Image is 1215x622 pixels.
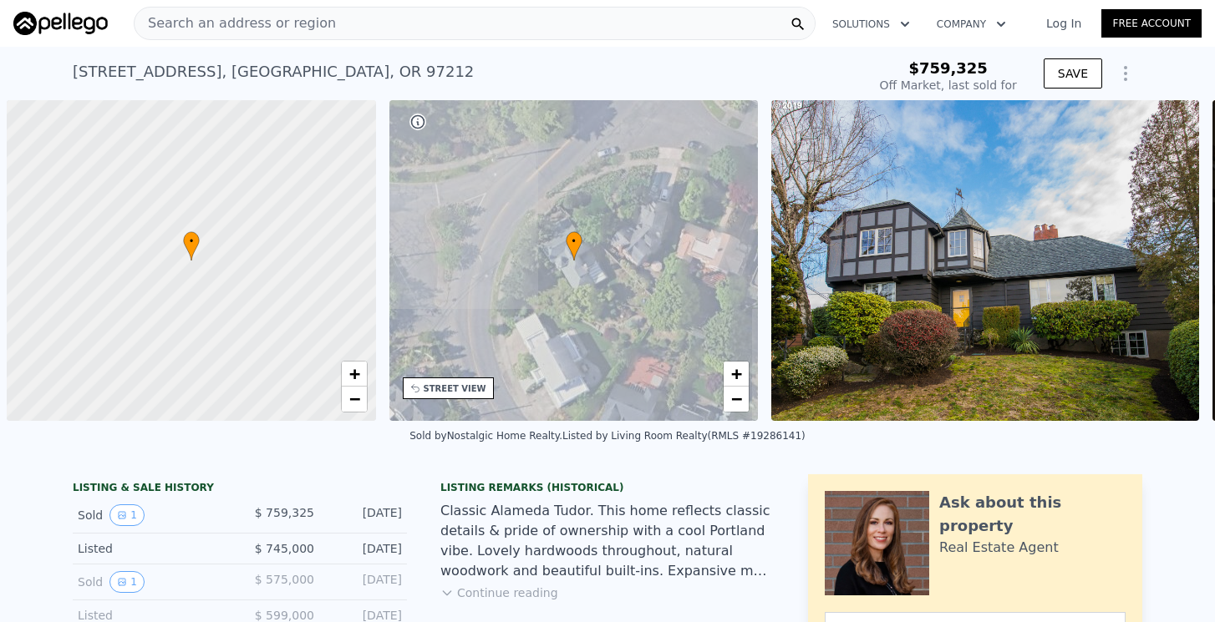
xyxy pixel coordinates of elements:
[566,234,582,249] span: •
[424,382,486,395] div: STREET VIEW
[923,9,1019,39] button: Company
[566,231,582,260] div: •
[342,362,367,387] a: Zoom in
[255,506,314,519] span: $ 759,325
[78,504,226,526] div: Sold
[1101,9,1202,38] a: Free Account
[939,491,1126,538] div: Ask about this property
[440,481,775,494] div: Listing Remarks (Historical)
[724,387,749,412] a: Zoom out
[348,363,359,384] span: +
[13,12,108,35] img: Pellego
[135,13,336,33] span: Search an address or region
[342,387,367,412] a: Zoom out
[819,9,923,39] button: Solutions
[183,231,200,260] div: •
[328,540,402,557] div: [DATE]
[109,504,145,526] button: View historical data
[1044,58,1102,88] button: SAVE
[328,571,402,593] div: [DATE]
[440,501,775,581] div: Classic Alameda Tudor. This home reflects classic details & pride of ownership with a cool Portla...
[109,571,145,593] button: View historical data
[939,538,1059,558] div: Real Estate Agent
[73,60,474,83] div: [STREET_ADDRESS] , [GEOGRAPHIC_DATA] , OR 97212
[731,363,742,384] span: +
[183,234,200,249] span: •
[255,573,314,586] span: $ 575,000
[409,430,562,442] div: Sold by Nostalgic Home Realty .
[1109,57,1142,90] button: Show Options
[255,542,314,555] span: $ 745,000
[78,540,226,557] div: Listed
[731,388,742,409] span: −
[255,609,314,622] span: $ 599,000
[78,571,226,593] div: Sold
[880,77,1017,94] div: Off Market, last sold for
[771,100,1199,421] img: Sale: 100880553 Parcel: 75285767
[440,584,558,601] button: Continue reading
[562,430,806,442] div: Listed by Living Room Realty (RMLS #19286141)
[908,59,988,77] span: $759,325
[73,481,407,498] div: LISTING & SALE HISTORY
[724,362,749,387] a: Zoom in
[328,504,402,526] div: [DATE]
[1026,15,1101,32] a: Log In
[348,388,359,409] span: −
